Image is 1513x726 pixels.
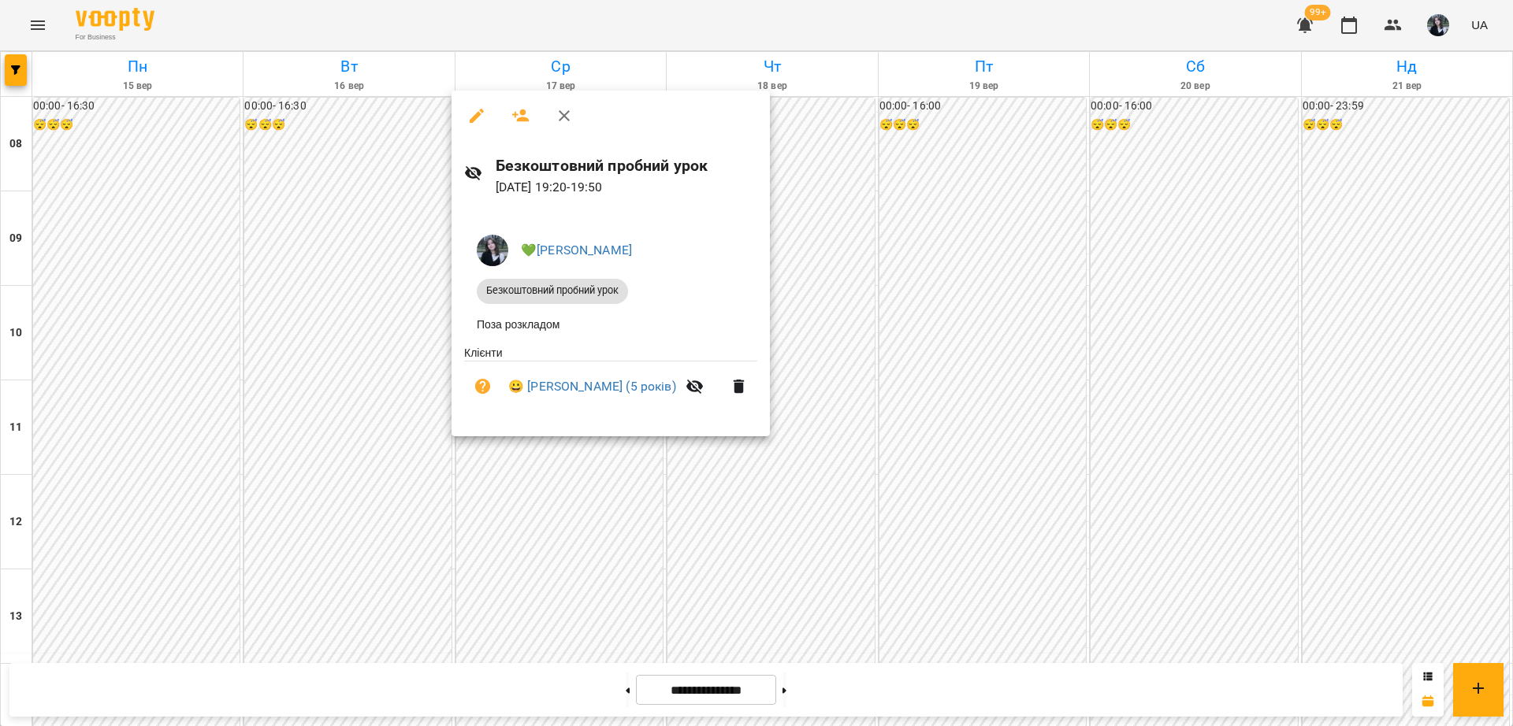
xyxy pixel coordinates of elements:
[477,283,628,298] span: Безкоштовний пробний урок
[464,345,757,418] ul: Клієнти
[496,178,758,197] p: [DATE] 19:20 - 19:50
[464,310,757,339] li: Поза розкладом
[464,368,502,406] button: Візит ще не сплачено. Додати оплату?
[496,154,758,178] h6: Безкоштовний пробний урок
[477,235,508,266] img: 91885ff653e4a9d6131c60c331ff4ae6.jpeg
[508,377,676,396] a: 😀 [PERSON_NAME] (5 років)
[521,243,632,257] a: 💚[PERSON_NAME]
